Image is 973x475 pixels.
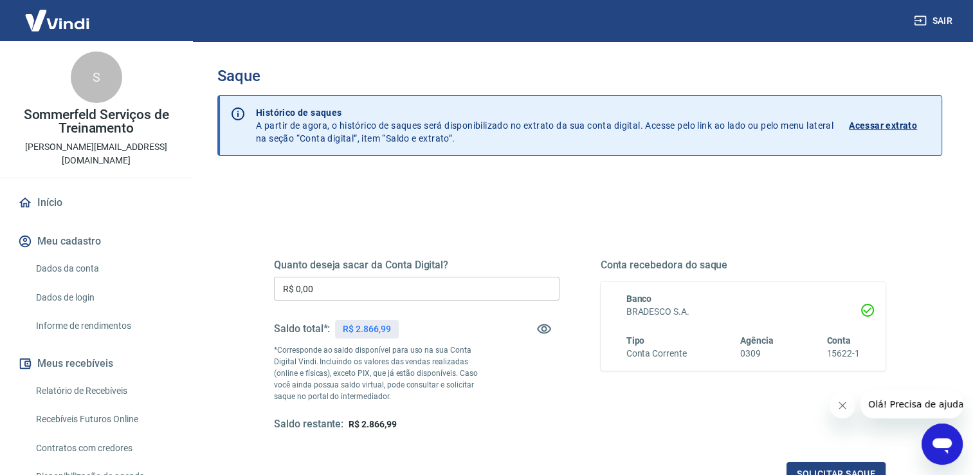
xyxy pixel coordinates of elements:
[256,106,833,145] p: A partir de agora, o histórico de saques será disponibilizado no extrato da sua conta digital. Ac...
[8,9,108,19] span: Olá! Precisa de ajuda?
[740,347,774,360] h6: 0309
[274,418,343,431] h5: Saldo restante:
[31,435,177,461] a: Contratos com credores
[15,349,177,378] button: Meus recebíveis
[274,322,330,335] h5: Saldo total*:
[71,51,122,103] div: S
[15,189,177,217] a: Início
[31,256,177,282] a: Dados da conta
[849,106,931,145] a: Acessar extrato
[15,227,177,256] button: Meu cadastro
[826,347,860,360] h6: 15622-1
[10,108,182,135] p: Sommerfeld Serviços de Treinamento
[626,293,652,304] span: Banco
[911,9,958,33] button: Sair
[10,140,182,167] p: [PERSON_NAME][EMAIL_ADDRESS][DOMAIN_NAME]
[626,347,687,360] h6: Conta Corrente
[15,1,99,40] img: Vindi
[601,259,886,272] h5: Conta recebedora do saque
[826,335,851,346] span: Conta
[922,424,963,465] iframe: Botão para abrir a janela de mensagens
[31,378,177,404] a: Relatório de Recebíveis
[274,344,488,402] p: *Corresponde ao saldo disponível para uso na sua Conta Digital Vindi. Incluindo os valores das ve...
[31,406,177,433] a: Recebíveis Futuros Online
[256,106,833,119] p: Histórico de saques
[626,305,860,319] h6: BRADESCO S.A.
[31,313,177,339] a: Informe de rendimentos
[349,419,396,429] span: R$ 2.866,99
[849,119,917,132] p: Acessar extrato
[274,259,559,272] h5: Quanto deseja sacar da Conta Digital?
[31,284,177,311] a: Dados de login
[217,67,942,85] h3: Saque
[626,335,645,346] span: Tipo
[860,390,963,418] iframe: Mensagem da empresa
[830,393,855,418] iframe: Fechar mensagem
[343,322,390,336] p: R$ 2.866,99
[740,335,774,346] span: Agência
